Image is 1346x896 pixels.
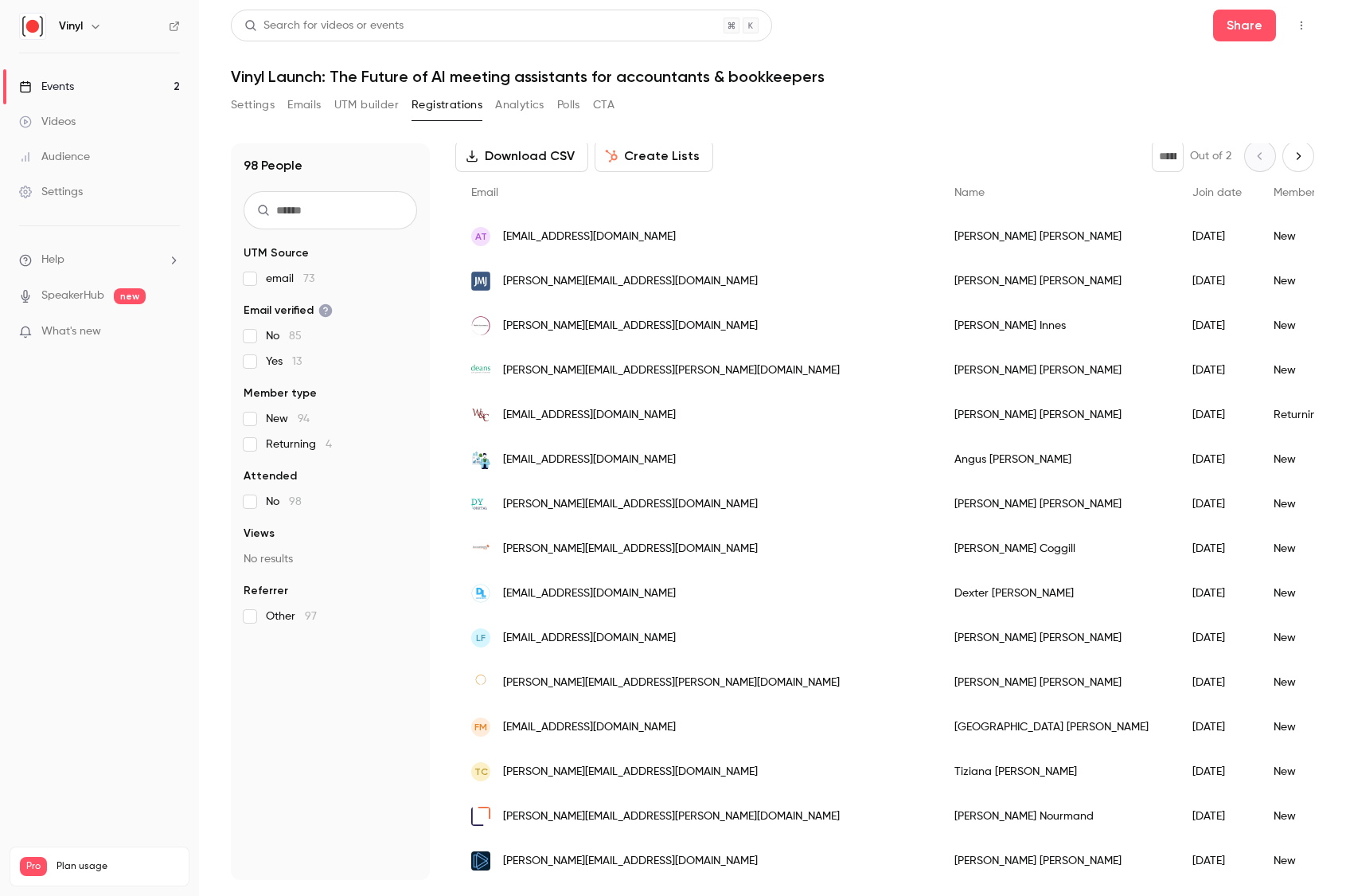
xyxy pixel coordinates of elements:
p: No results [244,551,417,567]
span: 13 [292,356,302,367]
span: Yes [266,354,302,370]
span: 73 [303,273,314,284]
span: 4 [326,439,332,450]
button: Emails [287,92,321,118]
span: What's new [41,323,101,340]
div: [DATE] [1176,705,1258,749]
div: [PERSON_NAME] Nourmand [938,794,1176,839]
div: [GEOGRAPHIC_DATA] [PERSON_NAME] [938,705,1176,749]
h1: Vinyl Launch: The Future of AI meeting assistants for accountants & bookkeepers [231,67,1314,86]
div: [PERSON_NAME] [PERSON_NAME] [938,660,1176,705]
div: [DATE] [1176,571,1258,616]
span: [PERSON_NAME][EMAIL_ADDRESS][PERSON_NAME][DOMAIN_NAME] [503,362,840,379]
span: AT [475,229,487,244]
div: [DATE] [1176,437,1258,482]
li: help-dropdown-opener [19,252,180,268]
img: Vinyl [20,14,45,39]
span: LF [476,631,486,645]
span: Name [954,187,985,198]
div: [DATE] [1176,526,1258,571]
div: Settings [19,184,83,200]
span: No [266,494,302,510]
span: 97 [305,611,317,622]
span: Email [471,187,498,198]
span: TC [474,765,488,779]
button: Analytics [495,92,544,118]
div: [DATE] [1176,348,1258,393]
section: facet-groups [244,245,417,624]
img: hyphendigital.co.uk [471,851,490,871]
div: [DATE] [1176,303,1258,348]
span: Join date [1192,187,1242,198]
button: CTA [593,92,614,118]
img: accountantsplus.net [471,539,490,558]
span: 98 [289,496,302,507]
div: Tiziana [PERSON_NAME] [938,749,1176,794]
div: [DATE] [1176,482,1258,526]
span: Pro [20,857,47,876]
span: Referrer [244,583,288,599]
span: email [266,271,314,287]
span: New [266,411,310,427]
span: [EMAIL_ADDRESS][DOMAIN_NAME] [503,719,676,736]
span: Views [244,526,275,542]
button: Settings [231,92,275,118]
span: Email verified [244,303,333,319]
img: dy.digital [471,499,490,510]
div: [PERSON_NAME] Coggill [938,526,1176,571]
span: 85 [289,331,302,342]
div: [PERSON_NAME] [PERSON_NAME] [938,482,1176,526]
button: Create Lists [595,140,713,172]
h1: 98 People [244,156,302,175]
div: [DATE] [1176,839,1258,883]
span: FM [474,720,487,734]
span: [PERSON_NAME][EMAIL_ADDRESS][DOMAIN_NAME] [503,764,758,781]
button: UTM builder [334,92,399,118]
button: Next page [1282,140,1314,172]
div: [DATE] [1176,393,1258,437]
h6: Vinyl [59,18,83,34]
img: dlaccounts.co.uk [471,584,490,603]
img: mylagrace.co.uk [471,673,490,692]
a: SpeakerHub [41,288,104,304]
div: Angus [PERSON_NAME] [938,437,1176,482]
div: [PERSON_NAME] [PERSON_NAME] [938,348,1176,393]
span: [PERSON_NAME][EMAIL_ADDRESS][DOMAIN_NAME] [503,541,758,558]
span: [EMAIL_ADDRESS][DOMAIN_NAME] [503,229,676,245]
div: [DATE] [1176,660,1258,705]
div: [PERSON_NAME] [PERSON_NAME] [938,839,1176,883]
span: UTM Source [244,245,309,261]
span: Plan usage [57,860,179,873]
img: deansaccountants.com [471,361,490,380]
img: wsc-cpa.com [471,405,490,425]
span: Attended [244,468,297,484]
span: [EMAIL_ADDRESS][DOMAIN_NAME] [503,630,676,647]
span: Member type [244,385,317,401]
span: new [114,288,146,304]
div: [PERSON_NAME] [PERSON_NAME] [938,393,1176,437]
div: [PERSON_NAME] [PERSON_NAME] [938,616,1176,660]
span: [PERSON_NAME][EMAIL_ADDRESS][DOMAIN_NAME] [503,496,758,513]
div: [DATE] [1176,259,1258,303]
div: [DATE] [1176,616,1258,660]
button: Polls [557,92,580,118]
div: Audience [19,149,90,165]
div: [DATE] [1176,749,1258,794]
span: [PERSON_NAME][EMAIL_ADDRESS][DOMAIN_NAME] [503,273,758,290]
span: [PERSON_NAME][EMAIL_ADDRESS][DOMAIN_NAME] [503,853,758,870]
div: [PERSON_NAME] [PERSON_NAME] [938,214,1176,259]
div: Events [19,79,74,95]
span: [EMAIL_ADDRESS][DOMAIN_NAME] [503,585,676,602]
div: Dexter [PERSON_NAME] [938,571,1176,616]
button: Registrations [412,92,482,118]
span: [PERSON_NAME][EMAIL_ADDRESS][PERSON_NAME][DOMAIN_NAME] [503,675,840,691]
span: Returning [266,436,332,452]
span: Member type [1274,187,1342,198]
span: [PERSON_NAME][EMAIL_ADDRESS][DOMAIN_NAME] [503,318,758,335]
div: [DATE] [1176,214,1258,259]
img: jmjaccountancy.uk [471,272,490,291]
div: [PERSON_NAME] Innes [938,303,1176,348]
div: Videos [19,114,76,130]
button: Download CSV [455,140,588,172]
span: [PERSON_NAME][EMAIL_ADDRESS][PERSON_NAME][DOMAIN_NAME] [503,808,840,825]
